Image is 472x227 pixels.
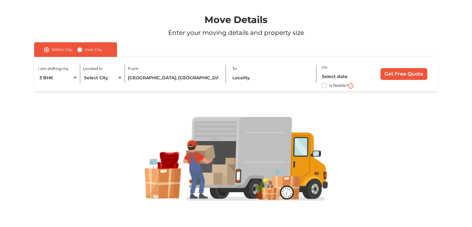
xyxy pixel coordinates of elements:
[232,72,311,83] input: Locality
[128,66,138,72] label: From
[348,83,353,89] img: i
[85,46,102,53] label: Inter City
[322,65,327,70] label: On
[329,82,348,88] label: Is flexible?
[322,71,368,82] input: Select date
[19,28,453,37] p: Enter your moving details and property size
[38,66,69,72] label: I am shifting my
[83,66,102,72] label: Located in
[380,68,427,80] input: Get Free Quote
[19,14,453,25] h1: Move Details
[232,66,236,72] label: To
[52,46,72,53] label: Within City
[128,72,220,83] input: Locality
